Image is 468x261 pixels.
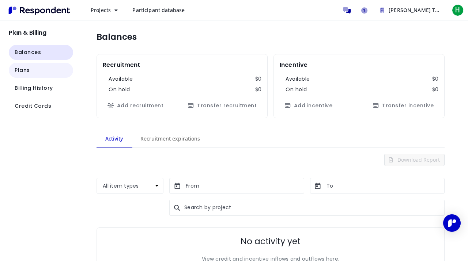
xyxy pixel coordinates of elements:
span: Transferring recruitment has been paused while your account is under review. Review can take 1-3 ... [183,102,262,109]
a: Participant database [127,4,190,17]
button: Transfer recruitment [183,99,262,112]
span: Credit Cards [15,102,51,110]
button: Projects [85,4,124,17]
a: Help and support [357,3,371,18]
dd: $0 [255,86,262,93]
dd: $0 [432,75,439,83]
input: To [327,182,370,192]
h2: No activity yet [241,237,301,247]
img: Respondent [6,4,73,16]
button: Transfer incentive [368,99,439,112]
span: Projects [91,7,111,14]
h1: Balances [97,32,137,42]
md-tab-item: Activity [97,130,132,147]
h2: Plan & Billing [9,29,73,36]
span: Buying incentive has been paused while your account is under review. Review can take 1-3 business... [280,102,337,109]
a: Message participants [339,3,354,18]
md-tab-item: Recruitment expirations [132,130,209,147]
h2: Incentive [280,60,307,69]
span: Download Report [396,156,440,163]
span: H [452,4,464,16]
button: Add recruitment [103,99,168,112]
input: From [186,182,230,192]
span: Balances [15,49,41,56]
button: Download Report [384,154,445,166]
button: md-calendar [171,180,184,193]
span: Plans [15,66,30,74]
dd: $0 [432,86,439,93]
button: Navigate to Credit Cards [9,99,73,114]
span: Transferring incentive has been paused while your account is under review. Review can take 1-3 bu... [368,102,439,109]
dt: On hold [109,86,130,93]
dd: $0 [255,75,262,83]
button: md-calendar [312,180,324,193]
span: Participant database [132,7,185,14]
dt: Available [109,75,133,83]
button: H [450,4,465,17]
h2: Recruitment [103,60,140,69]
span: Buying recruitment has been paused while your account is under review. Review can take 1-3 busine... [103,102,168,109]
button: Hira Aftab Team [374,4,448,17]
dt: Available [286,75,310,83]
dt: On hold [286,86,307,93]
button: Navigate to Plans [9,63,73,78]
button: Navigate to Balances [9,45,73,60]
span: Billing History [15,84,53,92]
button: Navigate to Billing History [9,81,73,96]
button: Add incentive [280,99,337,112]
div: Open Intercom Messenger [443,214,461,232]
span: [PERSON_NAME] Team [389,7,446,14]
input: Search by project [181,200,445,216]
